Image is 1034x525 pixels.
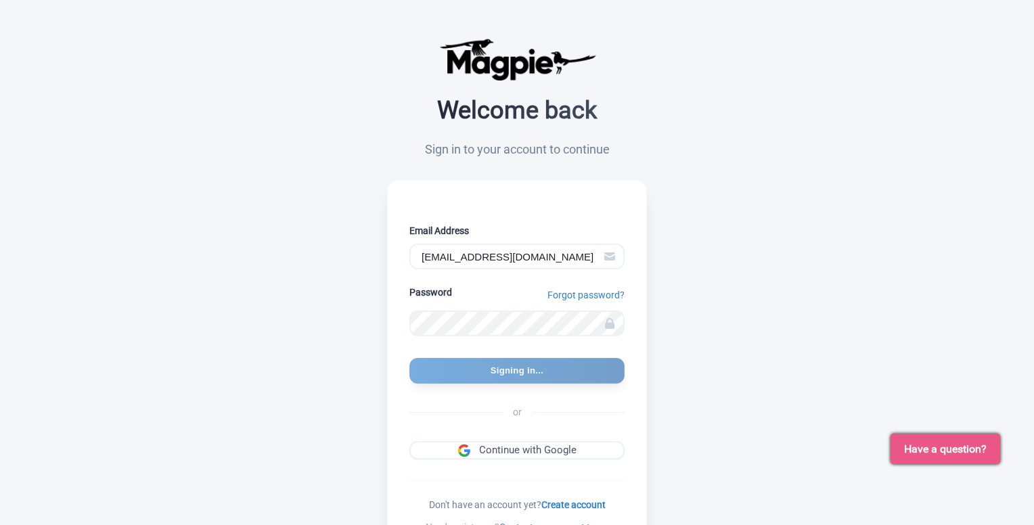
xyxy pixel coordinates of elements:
img: logo-ab69f6fb50320c5b225c76a69d11143b.png [436,38,598,81]
button: Have a question? [891,434,1000,464]
a: Create account [539,499,609,511]
label: Password [409,286,455,300]
span: Have a question? [904,441,987,457]
a: Forgot password? [544,288,625,302]
p: Sign in to your account to continue [387,140,647,158]
input: Enter your email address [409,244,625,269]
span: or [502,405,533,419]
div: Don't have an account yet? [409,498,625,512]
label: Email Address [409,224,625,238]
a: Continue with Google [409,441,625,459]
h2: Welcome back [387,97,647,124]
input: Signing in... [409,358,625,384]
